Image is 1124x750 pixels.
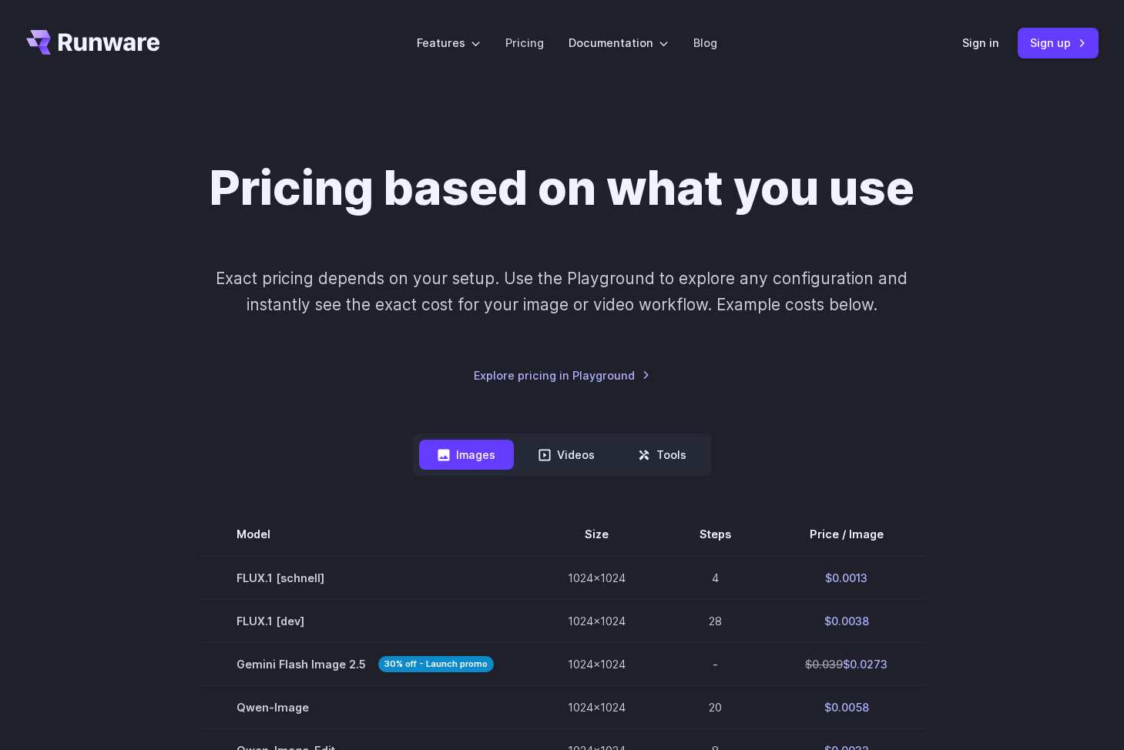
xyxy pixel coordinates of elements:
td: FLUX.1 [schnell] [200,556,531,600]
td: 1024x1024 [531,643,663,686]
p: Exact pricing depends on your setup. Use the Playground to explore any configuration and instantl... [186,266,937,317]
button: Images [419,440,514,470]
td: $0.0058 [768,686,924,729]
a: Sign up [1018,28,1099,58]
strong: 30% off - Launch promo [378,656,494,672]
td: 1024x1024 [531,686,663,729]
h1: Pricing based on what you use [210,160,914,216]
label: Features [417,34,481,52]
td: - [663,643,768,686]
td: $0.0013 [768,556,924,600]
td: 1024x1024 [531,600,663,643]
label: Documentation [569,34,669,52]
span: Gemini Flash Image 2.5 [237,655,494,673]
a: Blog [693,34,717,52]
td: $0.0273 [768,643,924,686]
td: FLUX.1 [dev] [200,600,531,643]
td: 28 [663,600,768,643]
button: Tools [619,440,705,470]
th: Price / Image [768,513,924,556]
th: Size [531,513,663,556]
td: Qwen-Image [200,686,531,729]
a: Sign in [962,34,999,52]
th: Steps [663,513,768,556]
a: Go to / [26,30,160,55]
td: $0.0038 [768,600,924,643]
a: Explore pricing in Playground [474,367,650,384]
s: $0.039 [805,658,843,671]
td: 1024x1024 [531,556,663,600]
td: 4 [663,556,768,600]
td: 20 [663,686,768,729]
th: Model [200,513,531,556]
button: Videos [520,440,613,470]
a: Pricing [505,34,544,52]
